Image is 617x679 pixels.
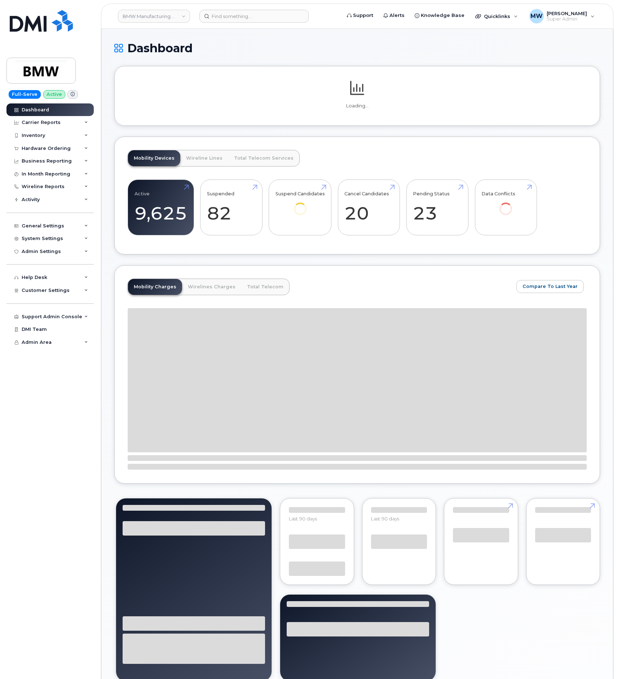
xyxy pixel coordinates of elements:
[128,103,587,109] p: Loading...
[413,184,462,231] a: Pending Status 23
[128,279,182,295] a: Mobility Charges
[228,150,299,166] a: Total Telecom Services
[344,184,393,231] a: Cancel Candidates 20
[516,280,584,293] button: Compare To Last Year
[207,184,256,231] a: Suspended 82
[180,150,228,166] a: Wireline Lines
[276,184,325,225] a: Suspend Candidates
[128,150,180,166] a: Mobility Devices
[289,516,317,522] span: Last 90 days
[182,279,241,295] a: Wirelines Charges
[371,516,399,522] span: Last 90 days
[481,184,530,225] a: Data Conflicts
[523,283,578,290] span: Compare To Last Year
[135,184,187,231] a: Active 9,625
[114,42,600,54] h1: Dashboard
[241,279,289,295] a: Total Telecom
